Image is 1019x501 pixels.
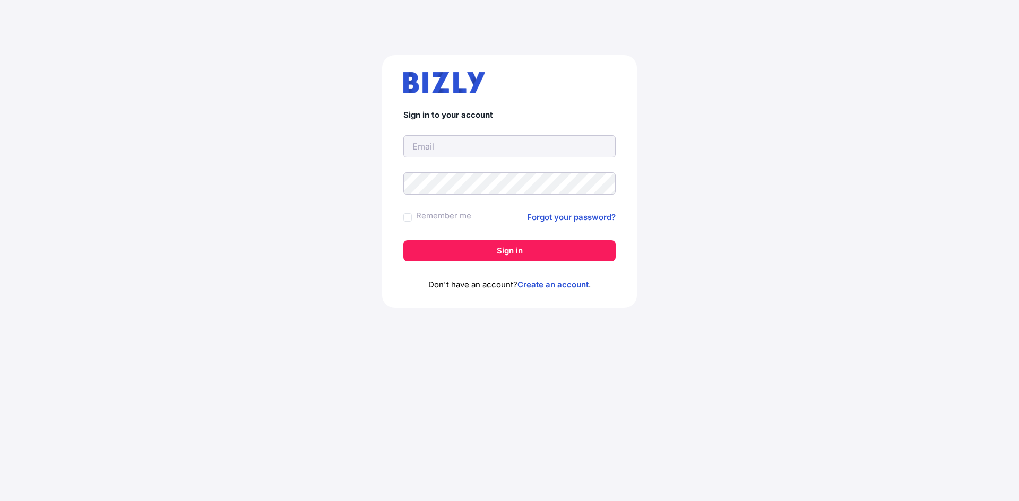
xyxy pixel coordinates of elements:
[403,135,616,157] input: Email
[403,278,616,291] p: Don't have an account? .
[517,279,589,289] a: Create an account
[403,110,616,120] h4: Sign in to your account
[527,211,616,224] a: Forgot your password?
[403,240,616,261] button: Sign in
[416,209,471,222] label: Remember me
[403,72,485,93] img: bizly_logo.svg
